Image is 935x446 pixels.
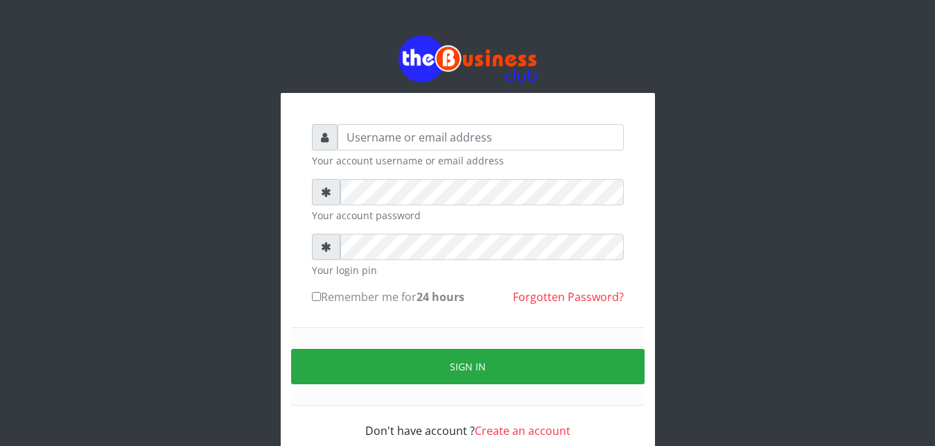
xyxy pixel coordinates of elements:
[312,153,624,168] small: Your account username or email address
[417,289,464,305] b: 24 hours
[338,124,624,151] input: Username or email address
[312,263,624,277] small: Your login pin
[312,406,624,439] div: Don't have account ?
[312,208,624,223] small: Your account password
[312,292,321,301] input: Remember me for24 hours
[513,289,624,305] a: Forgotten Password?
[475,423,570,438] a: Create an account
[291,349,645,384] button: Sign in
[312,289,464,305] label: Remember me for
